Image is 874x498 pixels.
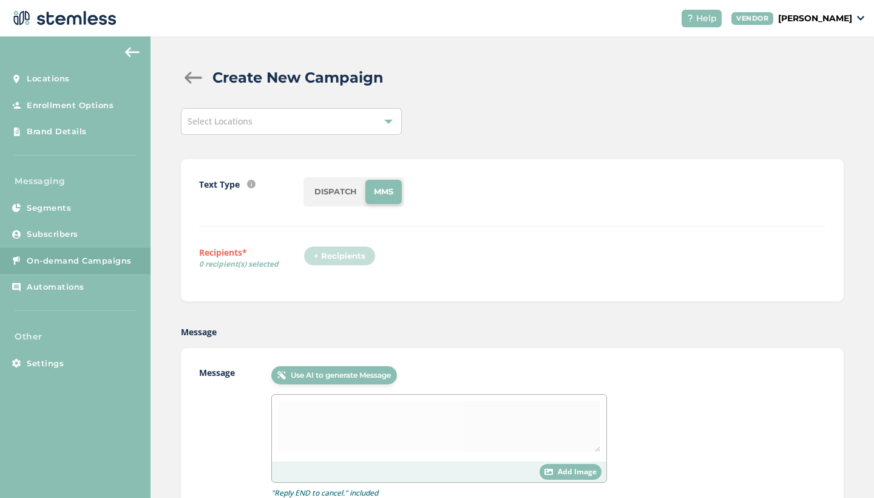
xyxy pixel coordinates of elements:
span: 0 recipient(s) selected [199,259,303,270]
img: icon_down-arrow-small-66adaf34.svg [857,16,864,21]
li: MMS [365,180,402,204]
label: Message [181,326,217,338]
span: Segments [27,202,71,214]
iframe: Chat Widget [813,440,874,498]
li: DISPATCH [306,180,365,204]
span: Subscribers [27,228,78,240]
span: On-demand Campaigns [27,255,132,267]
span: Enrollment Options [27,100,113,112]
span: Settings [27,358,64,370]
span: Locations [27,73,70,85]
span: Brand Details [27,126,87,138]
label: Recipients* [199,246,303,274]
span: Use AI to generate Message [291,370,391,381]
span: Select Locations [188,115,252,127]
img: icon-arrow-back-accent-c549486e.svg [125,47,140,57]
p: [PERSON_NAME] [778,12,852,25]
img: icon-image-white-304da26c.svg [544,469,553,476]
img: icon-info-236977d2.svg [247,180,256,188]
span: Help [696,12,717,25]
span: Automations [27,281,84,293]
label: Text Type [199,178,240,191]
button: Use AI to generate Message [271,366,397,384]
span: Add Image [558,466,597,477]
h2: Create New Campaign [212,67,384,89]
div: VENDOR [731,12,773,25]
img: icon-help-white-03924b79.svg [686,15,694,22]
img: logo-dark-0685b13c.svg [10,6,117,30]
